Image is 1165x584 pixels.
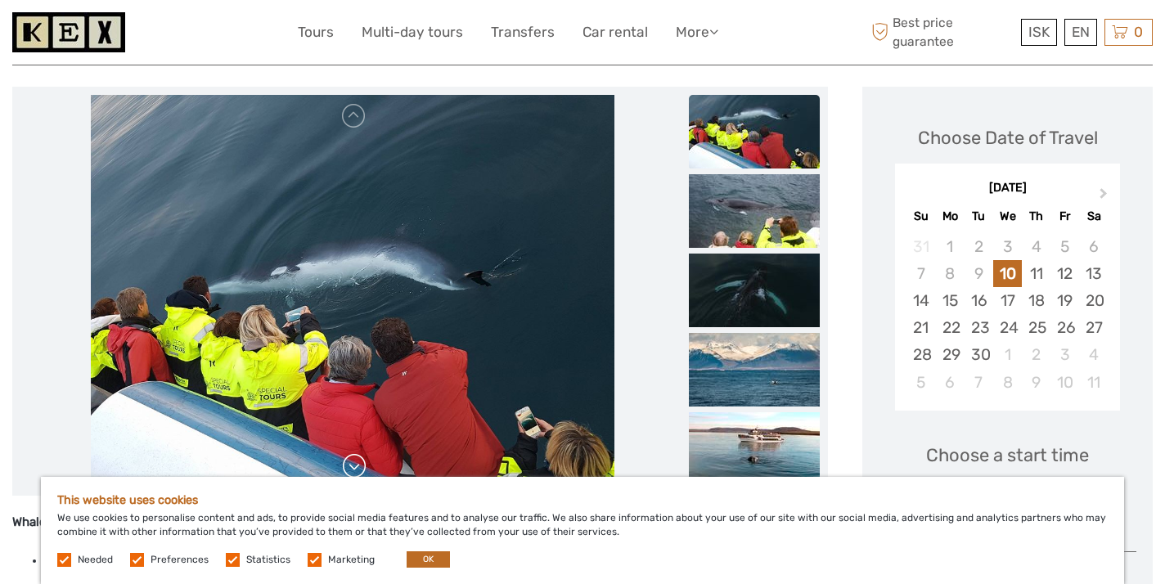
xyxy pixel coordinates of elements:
label: Marketing [328,553,375,567]
a: More [676,20,718,44]
button: Open LiveChat chat widget [188,25,208,45]
a: Car rental [582,20,648,44]
div: Choose Thursday, September 18th, 2025 [1022,287,1050,314]
div: Choose Wednesday, September 17th, 2025 [993,287,1022,314]
div: Choose Monday, September 22nd, 2025 [936,314,965,341]
div: month 2025-09 [900,233,1114,396]
img: d8b60ceeed0a4535b894ee493b03c963_slider_thumbnail.jpeg [689,412,820,486]
p: We're away right now. Please check back later! [23,29,185,42]
h5: This website uses cookies [57,493,1108,507]
div: Su [906,205,935,227]
div: Not available Wednesday, September 3rd, 2025 [993,233,1022,260]
img: e11bfb244c4d4c99a4b7c4170cfb7933_main_slider.jpeg [91,95,614,487]
div: Choose Tuesday, September 30th, 2025 [965,341,993,368]
div: Choose Wednesday, September 24th, 2025 [993,314,1022,341]
div: EN [1064,19,1097,46]
div: [DATE] [895,180,1120,197]
button: Next Month [1092,184,1118,210]
div: Choose Thursday, October 9th, 2025 [1022,369,1050,396]
div: Th [1022,205,1050,227]
span: 0 [1131,24,1145,40]
div: Choose Thursday, September 11th, 2025 [1022,260,1050,287]
div: Choose Thursday, October 2nd, 2025 [1022,341,1050,368]
div: Not available Sunday, September 7th, 2025 [906,260,935,287]
div: Choose Date of Travel [918,125,1098,150]
div: Choose Friday, September 12th, 2025 [1050,260,1079,287]
div: Choose Monday, September 29th, 2025 [936,341,965,368]
div: We [993,205,1022,227]
div: Choose Friday, September 19th, 2025 [1050,287,1079,314]
div: Mo [936,205,965,227]
span: ISK [1028,24,1050,40]
div: Choose Monday, October 6th, 2025 [936,369,965,396]
label: Statistics [246,553,290,567]
div: Not available Sunday, August 31st, 2025 [906,233,935,260]
a: Multi-day tours [362,20,463,44]
label: Preferences [151,553,209,567]
div: Not available Friday, September 5th, 2025 [1050,233,1079,260]
div: Sa [1079,205,1108,227]
div: Not available Tuesday, September 9th, 2025 [965,260,993,287]
div: Choose Sunday, September 14th, 2025 [906,287,935,314]
div: Not available Monday, September 1st, 2025 [936,233,965,260]
div: Choose Tuesday, September 16th, 2025 [965,287,993,314]
div: Choose Saturday, September 13th, 2025 [1079,260,1108,287]
strong: Whale Watching Classic (3-3.5 hours) – Operates Year-Round [12,514,362,529]
span: Best price guarantee [868,14,1018,50]
img: a728e7ee043747a7bd976de2869c4803_slider_thumbnail.jpeg [689,333,820,407]
div: Choose Saturday, September 27th, 2025 [1079,314,1108,341]
div: Fr [1050,205,1079,227]
img: b2e8d19628e146999be236d4cda54f50_slider_thumbnail.jpeg [689,254,820,327]
a: Transfers [491,20,555,44]
div: Choose Tuesday, September 23rd, 2025 [965,314,993,341]
button: OK [407,551,450,568]
div: Not available Saturday, September 6th, 2025 [1079,233,1108,260]
div: Not available Thursday, September 4th, 2025 [1022,233,1050,260]
div: Choose Monday, September 15th, 2025 [936,287,965,314]
div: Choose Friday, October 3rd, 2025 [1050,341,1079,368]
div: Tu [965,205,993,227]
div: Choose Wednesday, October 8th, 2025 [993,369,1022,396]
div: Not available Monday, September 8th, 2025 [936,260,965,287]
img: e11bfb244c4d4c99a4b7c4170cfb7933_slider_thumbnail.jpeg [689,95,820,168]
div: We use cookies to personalise content and ads, to provide social media features and to analyse ou... [41,477,1124,584]
div: Choose Thursday, September 25th, 2025 [1022,314,1050,341]
div: Choose Sunday, September 28th, 2025 [906,341,935,368]
div: Not available Tuesday, September 2nd, 2025 [965,233,993,260]
div: Choose Friday, October 10th, 2025 [1050,369,1079,396]
div: Choose Wednesday, September 10th, 2025 [993,260,1022,287]
img: 751e4deada9f4f478e390925d9dce6e3_slider_thumbnail.jpeg [689,174,820,248]
div: Choose Sunday, October 5th, 2025 [906,369,935,396]
div: Choose Friday, September 26th, 2025 [1050,314,1079,341]
span: Choose a start time [926,442,1089,468]
div: Choose Tuesday, October 7th, 2025 [965,369,993,396]
div: Choose Saturday, October 11th, 2025 [1079,369,1108,396]
div: Choose Saturday, September 20th, 2025 [1079,287,1108,314]
div: Choose Saturday, October 4th, 2025 [1079,341,1108,368]
img: 1261-44dab5bb-39f8-40da-b0c2-4d9fce00897c_logo_small.jpg [12,12,125,52]
label: Needed [78,553,113,567]
a: Tours [298,20,334,44]
div: Choose Sunday, September 21st, 2025 [906,314,935,341]
div: Choose Wednesday, October 1st, 2025 [993,341,1022,368]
